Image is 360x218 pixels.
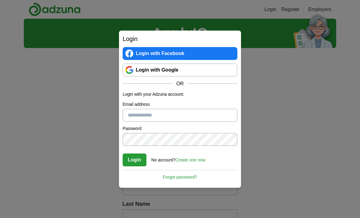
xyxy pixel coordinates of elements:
[123,91,237,98] p: Login with your Adzuna account:
[123,170,237,180] a: Forgot password?
[175,157,206,162] a: Create one now
[123,101,237,108] label: Email address
[151,153,205,163] div: No account?
[123,125,237,132] label: Password
[123,47,237,60] a: Login with Facebook
[123,64,237,76] a: Login with Google
[173,80,187,87] span: OR
[123,153,146,166] button: Login
[123,34,237,43] h2: Login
